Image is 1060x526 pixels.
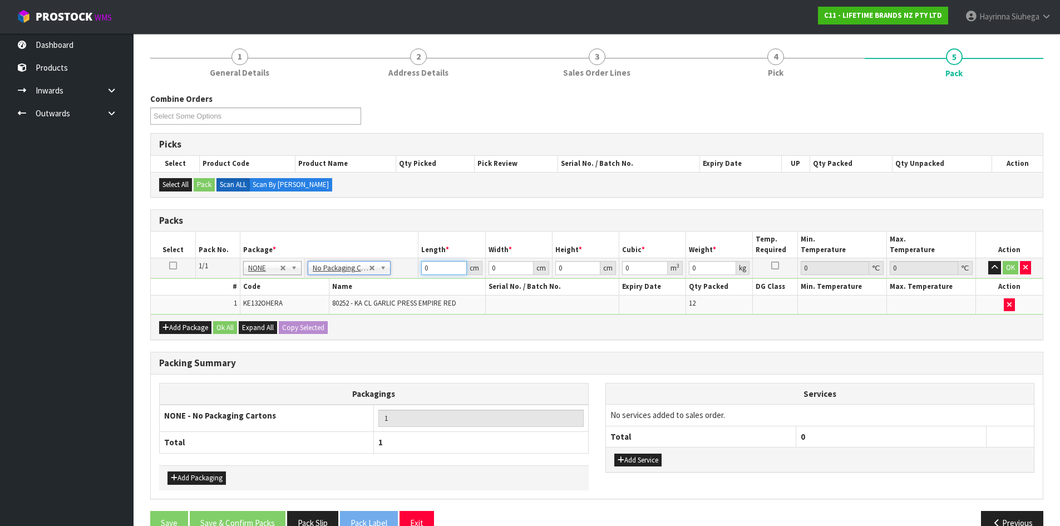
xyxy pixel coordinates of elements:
[677,262,679,269] sup: 3
[976,279,1043,295] th: Action
[869,261,884,275] div: ℃
[801,431,805,442] span: 0
[485,232,552,258] th: Width
[992,156,1043,171] th: Action
[475,156,558,171] th: Pick Review
[467,261,482,275] div: cm
[558,156,700,171] th: Serial No. / Batch No.
[210,67,269,78] span: General Details
[160,383,589,405] th: Packagings
[689,298,696,308] span: 12
[892,156,992,171] th: Qty Unpacked
[945,67,963,79] span: Pack
[199,261,208,271] span: 1/1
[797,279,886,295] th: Min. Temperature
[619,232,686,258] th: Cubic
[589,48,605,65] span: 3
[151,279,240,295] th: #
[418,232,485,258] th: Length
[194,178,215,191] button: Pack
[781,156,810,171] th: UP
[313,262,369,275] span: No Packaging Cartons
[150,93,213,105] label: Combine Orders
[216,178,250,191] label: Scan ALL
[249,178,332,191] label: Scan By [PERSON_NAME]
[17,9,31,23] img: cube-alt.png
[818,7,948,24] a: C11 - LIFETIME BRANDS NZ PTY LTD
[396,156,475,171] th: Qty Picked
[563,67,630,78] span: Sales Order Lines
[378,437,383,448] span: 1
[159,358,1034,368] h3: Packing Summary
[234,298,237,308] span: 1
[95,12,112,23] small: WMS
[36,9,92,24] span: ProStock
[485,279,619,295] th: Serial No. / Batch No.
[614,454,662,467] button: Add Service
[606,426,796,447] th: Total
[686,279,753,295] th: Qty Packed
[332,298,456,308] span: 80252 - KA CL GARLIC PRESS EMPIRE RED
[600,261,616,275] div: cm
[240,279,329,295] th: Code
[242,323,274,332] span: Expand All
[1012,11,1039,22] span: Siuhega
[160,432,374,453] th: Total
[686,232,753,258] th: Weight
[534,261,549,275] div: cm
[700,156,782,171] th: Expiry Date
[159,215,1034,226] h3: Packs
[295,156,396,171] th: Product Name
[248,262,280,275] span: NONE
[279,321,328,335] button: Copy Selected
[195,232,240,258] th: Pack No.
[979,11,1010,22] span: Hayrinna
[243,298,283,308] span: KE132OHERA
[958,261,973,275] div: ℃
[736,261,750,275] div: kg
[606,405,1034,426] td: No services added to sales order.
[753,232,797,258] th: Temp. Required
[200,156,295,171] th: Product Code
[606,384,1034,405] th: Services
[768,67,783,78] span: Pick
[239,321,277,335] button: Expand All
[668,261,683,275] div: m
[946,48,963,65] span: 5
[1003,261,1018,274] button: OK
[410,48,427,65] span: 2
[167,471,226,485] button: Add Packaging
[329,279,486,295] th: Name
[753,279,797,295] th: DG Class
[810,156,892,171] th: Qty Packed
[552,232,619,258] th: Height
[619,279,686,295] th: Expiry Date
[976,232,1043,258] th: Action
[886,232,975,258] th: Max. Temperature
[151,156,200,171] th: Select
[159,178,192,191] button: Select All
[164,410,276,421] strong: NONE - No Packaging Cartons
[213,321,237,335] button: Ok All
[797,232,886,258] th: Min. Temperature
[824,11,942,20] strong: C11 - LIFETIME BRANDS NZ PTY LTD
[159,139,1034,150] h3: Picks
[886,279,975,295] th: Max. Temperature
[159,321,211,335] button: Add Package
[151,232,195,258] th: Select
[240,232,418,258] th: Package
[767,48,784,65] span: 4
[388,67,448,78] span: Address Details
[231,48,248,65] span: 1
